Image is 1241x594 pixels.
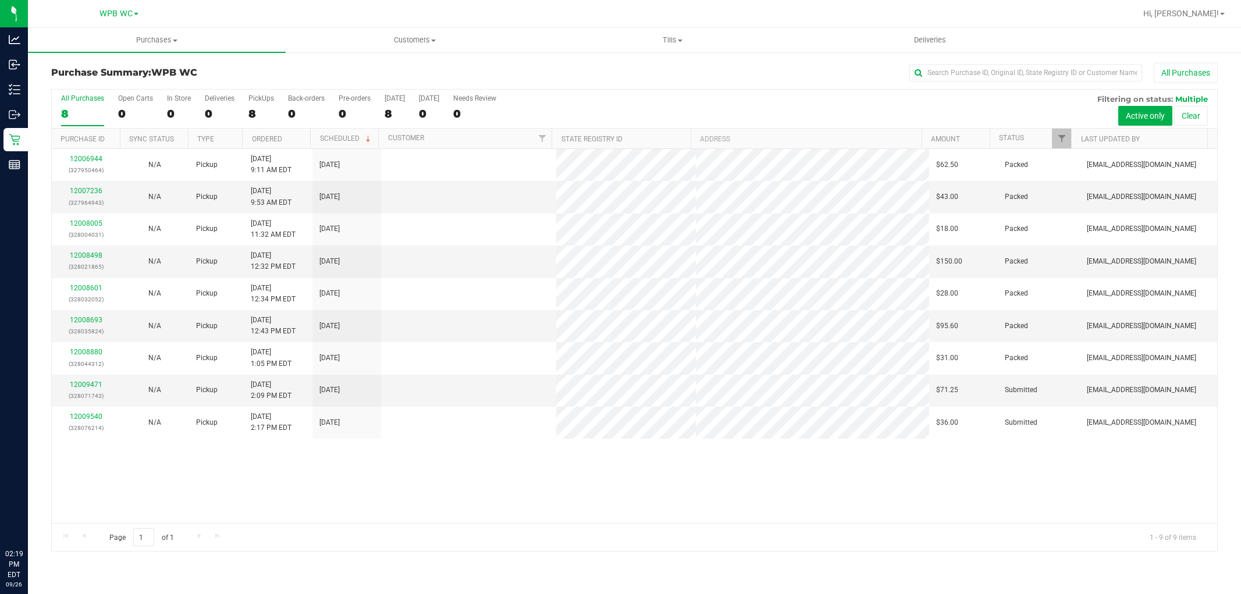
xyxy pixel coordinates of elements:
div: 0 [205,107,234,120]
span: Packed [1005,159,1028,170]
button: N/A [148,385,161,396]
span: [DATE] 12:43 PM EDT [251,315,296,337]
span: Not Applicable [148,289,161,297]
p: (327964943) [59,197,113,208]
div: Deliveries [205,94,234,102]
inline-svg: Reports [9,159,20,170]
a: Type [197,135,214,143]
span: [EMAIL_ADDRESS][DOMAIN_NAME] [1087,159,1196,170]
div: [DATE] [385,94,405,102]
div: 0 [453,107,496,120]
span: Deliveries [898,35,962,45]
span: [EMAIL_ADDRESS][DOMAIN_NAME] [1087,321,1196,332]
a: Amount [931,135,960,143]
p: 02:19 PM EDT [5,549,23,580]
a: Deliveries [801,28,1059,52]
span: [DATE] 2:17 PM EDT [251,411,291,433]
a: 12006944 [70,155,102,163]
div: 0 [339,107,371,120]
span: [EMAIL_ADDRESS][DOMAIN_NAME] [1087,223,1196,234]
div: 8 [61,107,104,120]
span: $28.00 [936,288,958,299]
a: Purchases [28,28,286,52]
a: 12008601 [70,284,102,292]
span: [DATE] 12:34 PM EDT [251,283,296,305]
a: Filter [532,129,552,148]
th: Address [691,129,922,149]
span: $31.00 [936,353,958,364]
a: State Registry ID [561,135,623,143]
span: Page of 1 [99,528,183,546]
div: 0 [419,107,439,120]
span: Not Applicable [148,161,161,169]
span: [EMAIL_ADDRESS][DOMAIN_NAME] [1087,288,1196,299]
a: Scheduled [320,134,373,143]
p: (328071743) [59,390,113,401]
a: Tills [543,28,801,52]
inline-svg: Inbound [9,59,20,70]
span: Packed [1005,191,1028,202]
button: N/A [148,256,161,267]
button: Clear [1174,106,1208,126]
span: Pickup [196,256,218,267]
p: (328032052) [59,294,113,305]
span: [DATE] 9:11 AM EDT [251,154,291,176]
span: Pickup [196,321,218,332]
span: [DATE] [319,321,340,332]
span: WPB WC [99,9,133,19]
span: [DATE] 12:32 PM EDT [251,250,296,272]
span: $62.50 [936,159,958,170]
span: $43.00 [936,191,958,202]
div: Open Carts [118,94,153,102]
span: Packed [1005,321,1028,332]
a: 12008880 [70,348,102,356]
a: 12008005 [70,219,102,227]
p: 09/26 [5,580,23,589]
button: Active only [1118,106,1172,126]
a: 12009471 [70,380,102,389]
span: [DATE] [319,385,340,396]
button: N/A [148,223,161,234]
span: Tills [544,35,801,45]
span: Pickup [196,353,218,364]
span: Pickup [196,288,218,299]
span: Not Applicable [148,386,161,394]
iframe: Resource center [12,501,47,536]
div: Pre-orders [339,94,371,102]
p: (328021865) [59,261,113,272]
span: Not Applicable [148,322,161,330]
span: WPB WC [151,67,197,78]
a: Last Updated By [1081,135,1140,143]
div: 0 [288,107,325,120]
span: Purchases [28,35,286,45]
span: Pickup [196,159,218,170]
span: Packed [1005,288,1028,299]
a: Status [999,134,1024,142]
span: [DATE] [319,159,340,170]
div: Needs Review [453,94,496,102]
span: Pickup [196,385,218,396]
span: [DATE] [319,353,340,364]
a: Filter [1052,129,1071,148]
inline-svg: Retail [9,134,20,145]
span: Hi, [PERSON_NAME]! [1143,9,1219,18]
inline-svg: Inventory [9,84,20,95]
a: Ordered [252,135,282,143]
a: 12008498 [70,251,102,259]
div: [DATE] [419,94,439,102]
span: Pickup [196,223,218,234]
button: N/A [148,191,161,202]
span: [DATE] [319,288,340,299]
button: N/A [148,321,161,332]
button: N/A [148,288,161,299]
span: Not Applicable [148,354,161,362]
a: Purchase ID [61,135,105,143]
span: [EMAIL_ADDRESS][DOMAIN_NAME] [1087,385,1196,396]
div: 8 [248,107,274,120]
a: 12009540 [70,412,102,421]
span: $18.00 [936,223,958,234]
div: PickUps [248,94,274,102]
a: Customers [286,28,543,52]
p: (327950464) [59,165,113,176]
p: (328004031) [59,229,113,240]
